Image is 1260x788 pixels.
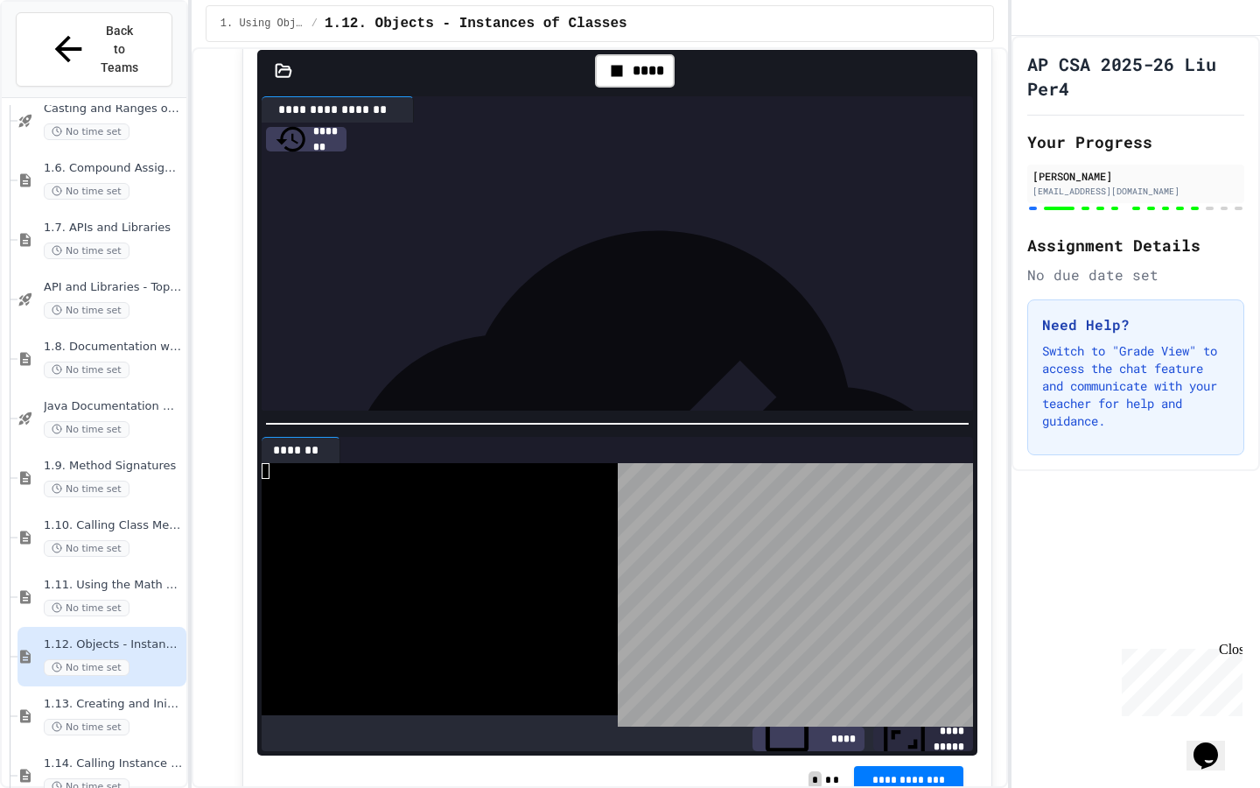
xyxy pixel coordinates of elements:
[44,102,183,116] span: Casting and Ranges of variables - Quiz
[1042,314,1229,335] h3: Need Help?
[99,22,140,77] span: Back to Teams
[44,659,129,676] span: No time set
[1032,168,1239,184] div: [PERSON_NAME]
[1027,52,1244,101] h1: AP CSA 2025-26 Liu Per4
[311,17,318,31] span: /
[16,12,172,87] button: Back to Teams
[44,697,183,712] span: 1.13. Creating and Initializing Objects: Constructors
[44,183,129,200] span: No time set
[44,280,183,295] span: API and Libraries - Topic 1.7
[44,637,183,652] span: 1.12. Objects - Instances of Classes
[44,756,183,771] span: 1.14. Calling Instance Methods
[44,362,129,378] span: No time set
[44,518,183,533] span: 1.10. Calling Class Methods
[1186,718,1242,770] iframe: chat widget
[44,399,183,414] span: Java Documentation with Comments - Topic 1.8
[44,578,183,593] span: 1.11. Using the Math Class
[220,17,304,31] span: 1. Using Objects and Methods
[44,481,129,497] span: No time set
[7,7,121,111] div: Chat with us now!Close
[325,13,627,34] span: 1.12. Objects - Instances of Classes
[1032,185,1239,198] div: [EMAIL_ADDRESS][DOMAIN_NAME]
[44,302,129,319] span: No time set
[44,600,129,616] span: No time set
[1027,130,1244,154] h2: Your Progress
[1027,264,1244,285] div: No due date set
[44,421,129,438] span: No time set
[44,221,183,236] span: 1.7. APIs and Libraries
[1115,642,1242,716] iframe: chat widget
[44,340,183,355] span: 1.8. Documentation with Comments and Preconditions
[44,161,183,176] span: 1.6. Compound Assignment Operators
[1027,233,1244,257] h2: Assignment Details
[44,540,129,557] span: No time set
[44,243,129,259] span: No time set
[1042,342,1229,430] p: Switch to "Grade View" to access the chat feature and communicate with your teacher for help and ...
[44,459,183,474] span: 1.9. Method Signatures
[44,123,129,140] span: No time set
[44,719,129,735] span: No time set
